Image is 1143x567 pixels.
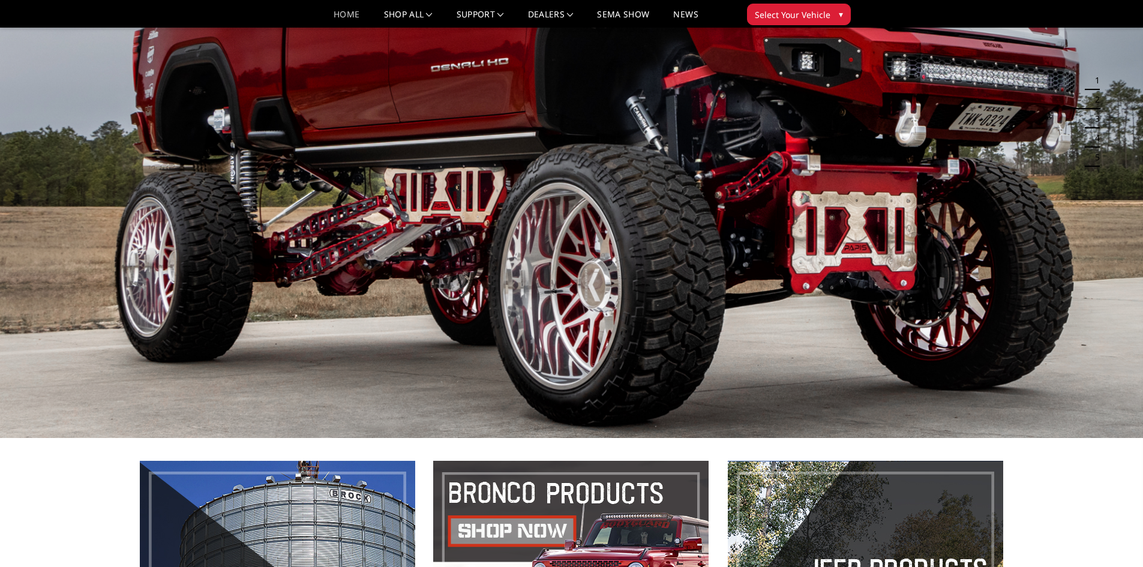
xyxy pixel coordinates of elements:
span: ▾ [839,8,843,20]
iframe: Chat Widget [1083,509,1143,567]
button: 2 of 5 [1088,90,1100,109]
button: 5 of 5 [1088,148,1100,167]
button: 1 of 5 [1088,71,1100,90]
a: SEMA Show [597,10,649,28]
button: Select Your Vehicle [747,4,851,25]
a: News [673,10,698,28]
a: shop all [384,10,433,28]
span: Select Your Vehicle [755,8,830,21]
a: Dealers [528,10,574,28]
button: 4 of 5 [1088,128,1100,148]
a: Home [334,10,359,28]
button: 3 of 5 [1088,109,1100,128]
a: Support [457,10,504,28]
